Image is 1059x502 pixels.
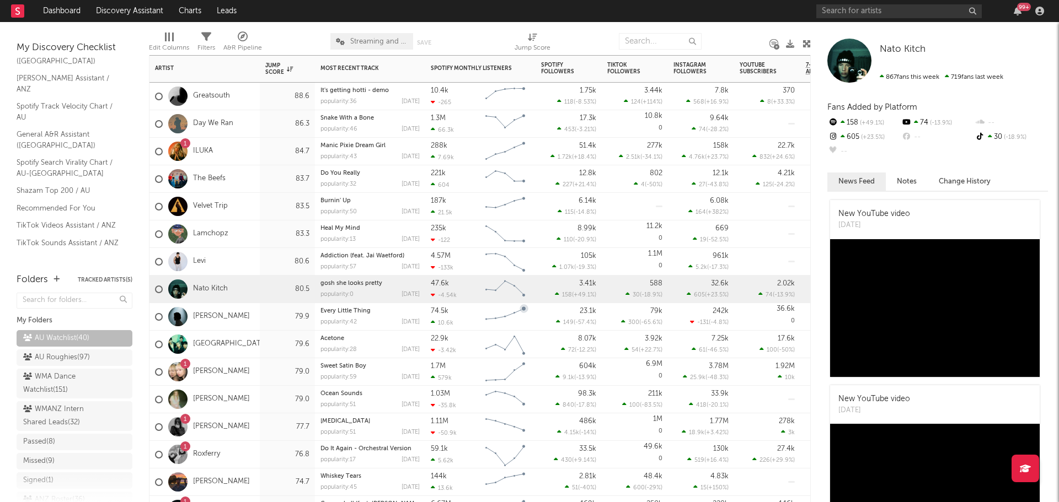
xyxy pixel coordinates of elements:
span: Nato Kitch [880,45,926,54]
span: 719 fans last week [880,74,1003,80]
div: 79k [650,307,662,315]
div: ( ) [688,208,729,215]
a: Signed(1) [17,472,132,489]
span: +23.5 % [707,292,727,298]
span: +18.4 % [574,154,595,160]
a: Spotify Search Virality Chart / AU-[GEOGRAPHIC_DATA] [17,156,121,179]
div: 10.6k [431,319,453,326]
a: Ocean Sounds [320,391,362,397]
span: Fans Added by Platform [827,103,917,111]
div: Edit Columns [149,28,189,60]
div: ( ) [624,346,662,353]
div: 9.64k [710,115,729,122]
a: gosh she looks pretty [320,280,382,287]
a: TikTok Sounds Assistant / ANZ [17,237,121,249]
div: 8.07k [578,335,596,342]
a: Every Little Thing [320,308,371,314]
div: ( ) [555,291,596,298]
button: News Feed [827,172,886,191]
span: 867 fans this week [880,74,939,80]
div: 84.7 [265,145,309,158]
div: 6.14k [579,197,596,204]
a: [PERSON_NAME] [193,312,250,321]
div: 66.3k [431,126,454,133]
div: 961k [713,252,729,260]
span: +23.5 % [859,134,885,141]
span: -13.9 % [928,120,952,126]
div: Most Recent Track [320,65,403,72]
div: 79.9 [265,310,309,323]
div: Jump Score [265,62,293,75]
div: ( ) [557,236,596,243]
div: 32.6k [711,280,729,287]
div: 83.3 [265,228,309,241]
span: -18.9 % [1002,134,1026,141]
div: 235k [431,225,446,232]
div: popularity: 43 [320,154,357,160]
div: 17.6k [778,335,795,342]
div: 80.5 [265,283,309,296]
span: 124 [631,99,641,105]
span: +24.6 % [772,154,793,160]
a: [PERSON_NAME] [193,395,250,404]
span: 1.07k [559,265,574,271]
div: Spotify Followers [541,62,580,75]
div: popularity: 32 [320,181,356,187]
a: Shazam Top 200 / AU [17,185,121,197]
div: 17.3k [580,115,596,122]
div: [DATE] [402,126,420,132]
svg: Chart title [480,138,530,165]
div: ( ) [556,319,596,326]
div: 4.57M [431,252,451,260]
div: 6.08k [710,197,729,204]
div: 2.02k [777,280,795,287]
div: A&R Pipeline [223,41,262,55]
div: TikTok Followers [607,62,646,75]
div: ( ) [557,98,596,105]
div: Edit Columns [149,41,189,55]
button: Tracked Artists(5) [78,277,132,283]
div: ( ) [557,126,596,133]
div: 47.6k [431,280,449,287]
a: [PERSON_NAME] [193,367,250,376]
div: Jump Score [515,41,550,55]
div: 22.7k [778,142,795,149]
div: 3.41k [579,280,596,287]
a: TikTok Videos Assistant / ANZ [17,219,121,231]
a: AU Roughies(97) [17,349,132,366]
div: WMA Dance Watchlist ( 151 ) [23,370,101,397]
div: -- [827,144,901,159]
div: 51.4k [579,142,596,149]
div: 0 [607,220,662,247]
span: -28.2 % [708,127,727,133]
div: 22.9k [431,335,448,342]
button: 99+ [1014,7,1021,15]
span: 164 [696,209,706,215]
div: Heal My Mind [320,225,420,231]
div: 604 [431,181,450,188]
span: -18.9 % [641,292,661,298]
span: +382 % [708,209,727,215]
a: Do You Really [320,170,360,176]
a: Nato Kitch [193,284,228,294]
span: 5.2k [696,265,707,271]
span: 30 [633,292,640,298]
div: 0 [740,303,795,330]
div: 605 [827,130,901,144]
a: Lamchopz [193,229,228,239]
div: My Discovery Checklist [17,41,132,55]
div: popularity: 57 [320,264,356,270]
div: YouTube Subscribers [740,62,778,75]
svg: Chart title [480,276,530,303]
span: +22.7 % [640,347,661,353]
div: Burnin' Up [320,198,420,204]
span: -65.6 % [641,320,661,326]
div: Filters [197,28,215,60]
div: 288k [431,142,447,149]
div: Every Little Thing [320,308,420,314]
a: [MEDICAL_DATA] [320,418,370,424]
div: 88.6 [265,90,309,103]
span: -50 % [646,182,661,188]
span: +49.1 % [858,120,884,126]
span: -4.8 % [710,320,727,326]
